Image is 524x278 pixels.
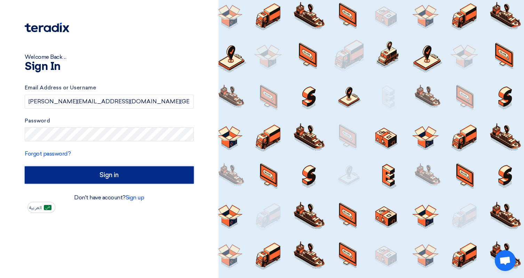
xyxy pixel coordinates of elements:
h1: Sign In [25,61,194,72]
label: Password [25,117,194,125]
img: ar-AR.png [44,205,51,210]
div: Don't have account? [25,193,194,202]
input: Enter your business email or username [25,95,194,109]
div: Open chat [495,250,516,271]
span: العربية [29,205,42,210]
label: Email Address or Username [25,84,194,92]
a: Forgot password? [25,150,71,157]
button: العربية [27,202,55,213]
a: Sign up [126,194,144,201]
img: Teradix logo [25,23,69,32]
div: Welcome Back ... [25,53,194,61]
input: Sign in [25,166,194,184]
